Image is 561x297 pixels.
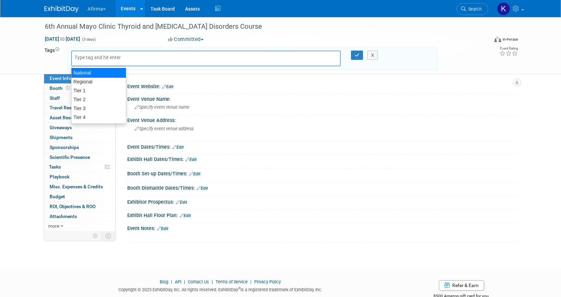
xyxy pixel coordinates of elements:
a: ROI, Objectives & ROO [44,202,115,212]
a: Terms of Service [216,279,248,284]
td: Personalize Event Tab Strip [90,231,102,240]
div: Event Notes: [127,223,517,232]
img: Keirsten Davis [497,2,510,15]
a: Misc. Expenses & Credits [44,182,115,192]
a: Edit [185,157,197,162]
div: Event Dates/Times: [127,142,517,151]
a: Contact Us [188,279,209,284]
a: Giveaways [44,123,115,133]
a: Budget [44,192,115,202]
button: X [367,51,378,60]
a: Privacy Policy [254,279,281,284]
div: Tier 4 [71,113,126,122]
div: Booth Set-up Dates/Times: [127,168,517,177]
span: | [210,279,214,284]
span: [DATE] [DATE] [44,36,80,42]
a: Travel Reservations [44,103,115,113]
span: (3 days) [81,37,96,42]
a: Asset Reservations [44,113,115,123]
a: Event Information [44,74,115,83]
input: Type tag and hit enter [75,54,129,61]
a: Booth [44,84,115,93]
div: 6th Annual Mayo Clinic Thyroid and [MEDICAL_DATA] Disorders Course [42,21,478,33]
span: Scientific Presence [50,154,90,160]
a: Edit [157,226,168,231]
span: more [48,223,59,229]
span: Misc. Expenses & Credits [50,184,103,189]
a: Tasks [44,162,115,172]
span: Travel Reservations [50,105,91,110]
a: API [175,279,181,284]
div: Tier 1 [71,86,126,95]
span: Staff [50,95,60,101]
a: Blog [160,279,168,284]
img: Format-Inperson.png [494,37,501,42]
span: Specify event venue name [135,105,190,110]
button: Committed [166,36,206,43]
a: Edit [197,186,208,191]
img: ExhibitDay [44,6,79,13]
span: | [249,279,253,284]
div: Copyright © 2025 ExhibitDay, Inc. All rights reserved. ExhibitDay is a registered trademark of Ex... [44,285,396,293]
div: Event Venue Address: [127,115,517,124]
span: Shipments [50,135,73,140]
span: Playbook [50,174,69,179]
a: Playbook [44,172,115,182]
a: Staff [44,94,115,103]
div: National [71,68,126,78]
a: more [44,221,115,231]
span: Search [466,6,482,12]
a: Edit [180,213,191,218]
div: Regional [71,77,126,86]
div: Event Website: [127,81,517,90]
span: | [169,279,174,284]
a: Search [457,3,488,15]
span: Specify event venue address [135,126,194,131]
a: Scientific Presence [44,153,115,162]
span: Giveaways [50,125,72,130]
a: Edit [172,145,184,150]
span: Booth not reserved yet [64,85,71,91]
span: | [182,279,187,284]
sup: ® [238,286,240,290]
span: Budget [50,194,65,199]
div: Event Format [448,36,518,46]
div: Booth Dismantle Dates/Times: [127,183,517,192]
a: Edit [189,172,200,176]
span: ROI, Objectives & ROO [50,204,95,209]
span: Event Information [50,76,88,81]
a: Attachments [44,212,115,221]
a: Shipments [44,133,115,143]
td: Toggle Event Tabs [102,231,116,240]
div: Exhibit Hall Dates/Times: [127,154,517,163]
span: Sponsorships [50,145,79,150]
span: Attachments [50,214,77,219]
span: Asset Reservations [50,115,90,120]
a: Edit [176,200,187,205]
a: Edit [162,84,173,89]
div: Event Venue Name: [127,94,517,103]
a: Sponsorships [44,143,115,152]
div: Event Rating [499,47,518,50]
div: In-Person [502,37,518,42]
div: Exhibit Hall Floor Plan: [127,210,517,219]
div: Tier 2 [71,95,126,104]
div: Tier 3 [71,104,126,113]
div: Exhibitor Prospectus: [127,197,517,206]
span: Tasks [49,164,61,170]
td: Tags [44,47,61,70]
span: to [59,36,66,42]
a: Refer & Earn [439,280,484,291]
span: Booth [50,85,71,91]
